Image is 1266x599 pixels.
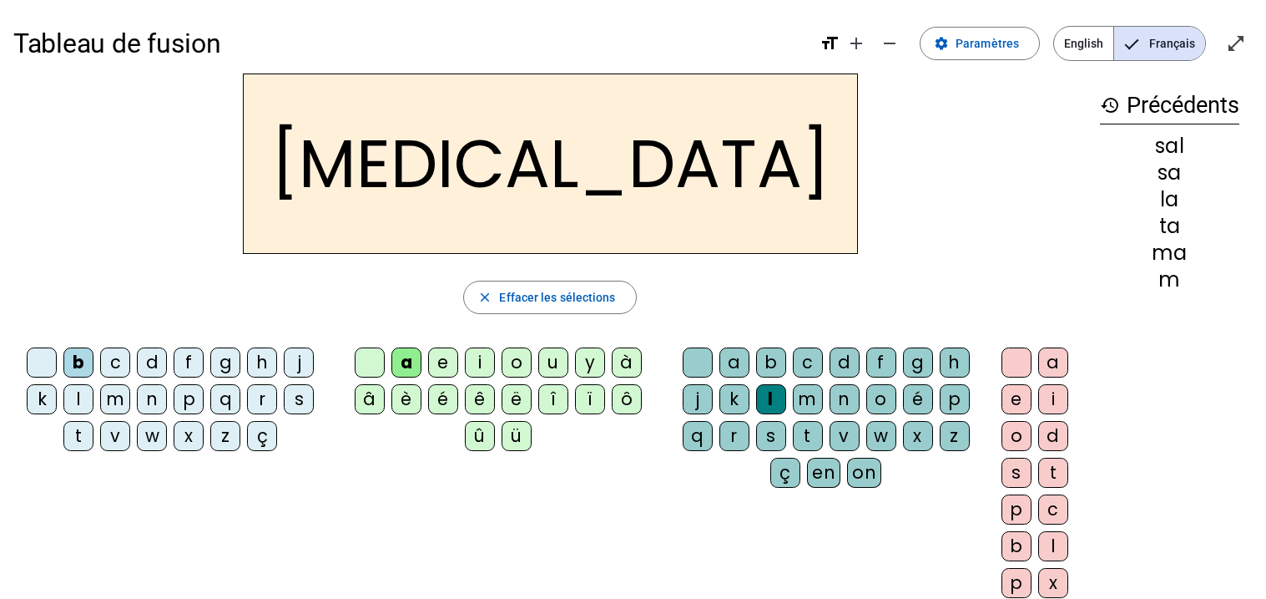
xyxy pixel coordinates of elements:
div: j [683,384,713,414]
div: é [903,384,933,414]
div: j [284,348,314,378]
mat-icon: format_size [820,33,840,53]
button: Entrer en plein écran [1219,27,1253,60]
div: x [174,421,204,451]
div: x [903,421,933,451]
div: k [27,384,57,414]
div: o [866,384,896,414]
div: w [137,421,167,451]
div: m [100,384,130,414]
mat-button-toggle-group: Language selection [1053,26,1206,61]
div: p [940,384,970,414]
div: p [174,384,204,414]
div: g [903,348,933,378]
div: ü [502,421,532,451]
div: b [1001,531,1031,561]
div: h [940,348,970,378]
div: f [174,348,204,378]
div: t [63,421,93,451]
div: u [538,348,568,378]
div: v [830,421,860,451]
button: Augmenter la taille de la police [840,27,873,60]
div: l [63,384,93,414]
div: h [247,348,277,378]
div: î [538,384,568,414]
div: o [502,348,532,378]
div: û [465,421,495,451]
div: d [830,348,860,378]
div: m [793,384,823,414]
div: f [866,348,896,378]
div: e [1001,384,1031,414]
div: x [1038,568,1068,598]
div: sal [1100,136,1239,156]
h1: Tableau de fusion [13,17,806,70]
div: d [137,348,167,378]
div: l [756,384,786,414]
div: n [137,384,167,414]
div: z [940,421,970,451]
div: s [284,384,314,414]
mat-icon: settings [934,36,949,51]
span: Paramètres [956,33,1019,53]
div: m [1100,270,1239,290]
mat-icon: add [846,33,866,53]
div: ï [575,384,605,414]
mat-icon: history [1100,95,1120,115]
div: o [1001,421,1031,451]
div: la [1100,190,1239,210]
div: b [756,348,786,378]
div: r [719,421,749,451]
div: v [100,421,130,451]
div: z [210,421,240,451]
div: w [866,421,896,451]
div: é [428,384,458,414]
div: s [756,421,786,451]
div: è [391,384,421,414]
div: p [1001,495,1031,525]
div: c [1038,495,1068,525]
div: b [63,348,93,378]
button: Diminuer la taille de la police [873,27,906,60]
div: y [575,348,605,378]
div: ma [1100,243,1239,263]
div: p [1001,568,1031,598]
div: a [391,348,421,378]
div: i [1038,384,1068,414]
mat-icon: close [477,290,492,305]
div: a [719,348,749,378]
button: Effacer les sélections [463,281,636,314]
div: c [793,348,823,378]
div: sa [1100,163,1239,183]
span: English [1054,27,1113,60]
div: k [719,384,749,414]
div: r [247,384,277,414]
div: à [612,348,642,378]
div: d [1038,421,1068,451]
div: ë [502,384,532,414]
div: ç [770,458,800,488]
span: Français [1114,27,1205,60]
div: t [1038,458,1068,488]
div: q [683,421,713,451]
div: â [355,384,385,414]
div: a [1038,348,1068,378]
mat-icon: remove [880,33,900,53]
div: i [465,348,495,378]
div: ta [1100,216,1239,236]
div: s [1001,458,1031,488]
div: g [210,348,240,378]
h2: [MEDICAL_DATA] [243,74,858,254]
div: c [100,348,130,378]
div: n [830,384,860,414]
div: ç [247,421,277,451]
div: t [793,421,823,451]
span: Effacer les sélections [499,287,615,307]
div: ê [465,384,495,414]
div: q [210,384,240,414]
div: l [1038,531,1068,561]
div: en [807,458,840,488]
button: Paramètres [920,27,1040,60]
div: ô [612,384,642,414]
div: e [428,348,458,378]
